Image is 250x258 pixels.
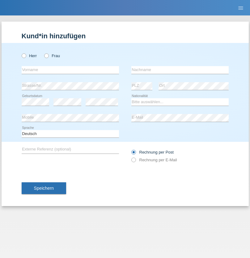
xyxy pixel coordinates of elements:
button: Speichern [22,182,66,194]
h1: Kund*in hinzufügen [22,32,229,40]
input: Frau [44,53,48,57]
span: Speichern [34,186,54,191]
label: Herr [22,53,37,58]
label: Frau [44,53,60,58]
a: menu [235,6,247,10]
i: menu [238,5,244,11]
input: Rechnung per Post [131,150,135,158]
input: Herr [22,53,26,57]
input: Rechnung per E-Mail [131,158,135,165]
label: Rechnung per E-Mail [131,158,177,162]
label: Rechnung per Post [131,150,174,154]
